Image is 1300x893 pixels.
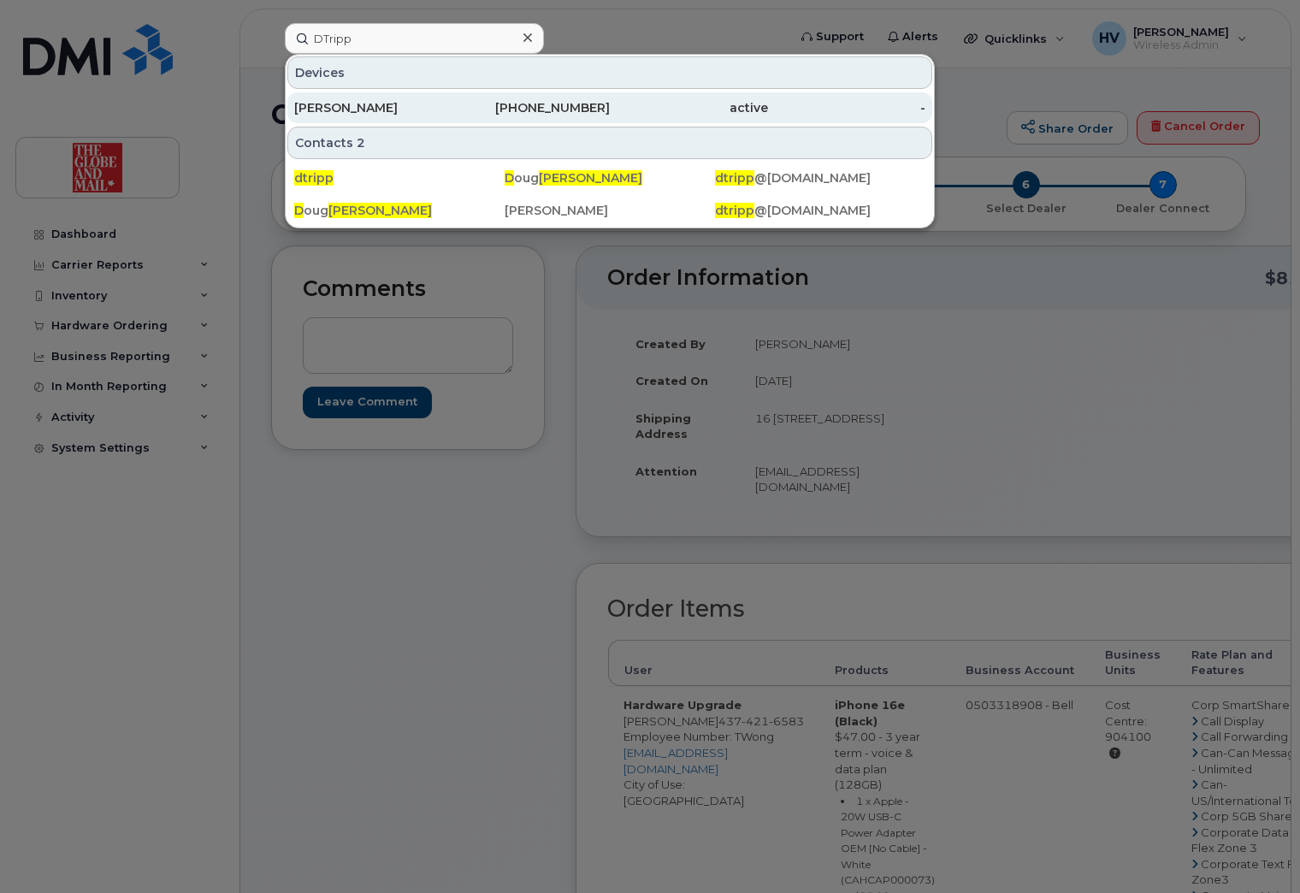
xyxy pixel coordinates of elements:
div: Devices [287,56,932,89]
div: oug [505,169,715,186]
div: @[DOMAIN_NAME] [715,202,925,219]
div: Contacts [287,127,932,159]
span: dtripp [294,170,334,186]
div: [PHONE_NUMBER] [452,99,611,116]
a: dtrippDoug[PERSON_NAME]dtripp@[DOMAIN_NAME] [287,163,932,193]
div: @[DOMAIN_NAME] [715,169,925,186]
span: 2 [357,134,365,151]
span: D [294,203,304,218]
a: [PERSON_NAME][PHONE_NUMBER]active- [287,92,932,123]
div: oug [294,202,505,219]
span: [PERSON_NAME] [328,203,432,218]
span: dtripp [715,170,754,186]
a: Doug[PERSON_NAME][PERSON_NAME]dtripp@[DOMAIN_NAME] [287,195,932,226]
div: - [768,99,926,116]
span: D [505,170,514,186]
span: [PERSON_NAME] [539,170,642,186]
div: active [610,99,768,116]
div: [PERSON_NAME] [294,99,452,116]
div: [PERSON_NAME] [505,202,715,219]
span: dtripp [715,203,754,218]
